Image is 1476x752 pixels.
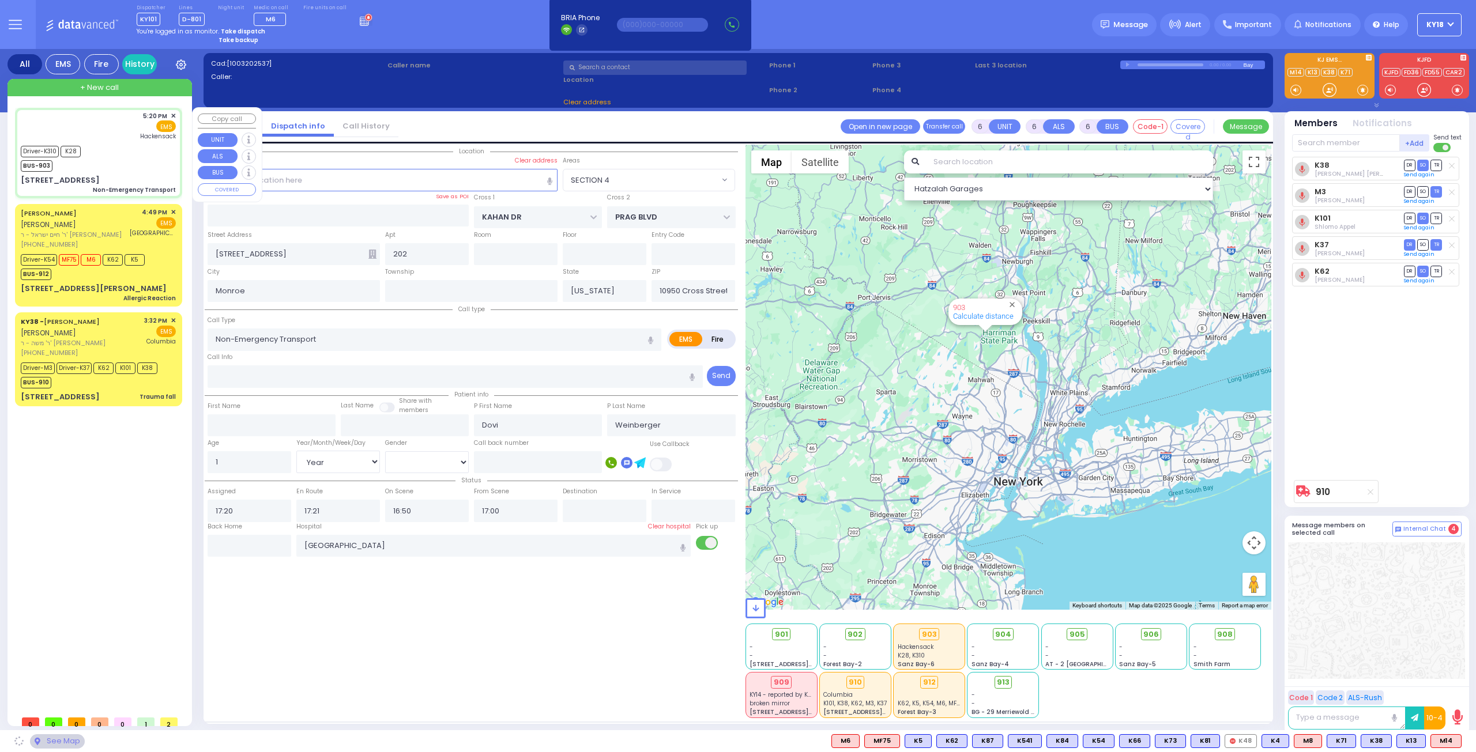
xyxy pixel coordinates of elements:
span: SO [1417,213,1429,224]
span: MF75 [59,254,79,266]
label: State [563,267,579,277]
span: K101 [115,362,135,374]
div: K73 [1155,734,1186,748]
span: BUS-903 [21,160,52,172]
label: Gender [385,439,407,448]
span: ר' חיים ישראל - ר' [PERSON_NAME] [21,230,126,240]
label: Last Name [341,401,374,410]
span: SO [1417,239,1429,250]
span: 905 [1070,629,1085,640]
div: Fire [84,54,119,74]
span: TR [1430,186,1442,197]
button: Notifications [1353,117,1412,130]
a: 910 [1316,488,1330,496]
span: DR [1404,213,1415,224]
span: 4:49 PM [142,208,167,217]
span: [STREET_ADDRESS][PERSON_NAME] [750,708,859,716]
span: Clear address [563,97,611,107]
button: UNIT [198,133,238,147]
a: M14 [1287,68,1304,77]
button: KY18 [1417,13,1462,36]
a: K62 [1315,267,1330,275]
div: K81 [1191,734,1220,748]
span: You're logged in as monitor. [137,27,219,36]
span: - [972,690,975,699]
label: Township [385,267,414,277]
span: 913 [997,677,1010,688]
span: EMS [156,326,176,337]
label: First Name [208,402,240,411]
div: M6 [831,734,860,748]
button: Show satellite imagery [792,150,849,173]
div: K62 [936,734,967,748]
a: Calculate distance [953,312,1014,320]
label: Location [563,75,765,85]
span: Important [1235,20,1272,30]
span: [PERSON_NAME] [21,328,76,338]
label: On Scene [385,487,413,496]
span: DR [1404,266,1415,277]
label: From Scene [474,487,509,496]
input: Search a contact [563,61,747,75]
span: DR [1404,239,1415,250]
button: Show street map [751,150,792,173]
div: K87 [972,734,1003,748]
div: Trauma fall [140,392,176,401]
div: Year/Month/Week/Day [296,439,380,448]
span: M6 [81,254,101,266]
a: K38 [1315,161,1330,169]
span: K62, K5, K54, M6, MF75 [898,699,963,708]
button: UNIT [989,119,1021,134]
div: K4 [1262,734,1289,748]
span: Smith Farm [1193,660,1230,668]
strong: Take backup [219,36,258,44]
span: EMS [156,217,176,229]
span: K62 [93,362,114,374]
img: comment-alt.png [1395,527,1401,532]
div: K84 [1046,734,1078,748]
h5: Message members on selected call [1292,522,1392,536]
div: BLS [1008,734,1042,748]
button: Members [1294,117,1338,130]
label: Night unit [218,5,244,12]
label: Use Callback [650,440,690,449]
label: Caller name [387,61,560,70]
label: Apt [385,230,396,240]
span: KY18 [1426,20,1444,30]
a: [PERSON_NAME] [21,317,100,326]
span: Help [1384,20,1399,30]
span: TR [1430,213,1442,224]
div: BLS [936,734,967,748]
span: Driver-M3 [21,362,55,374]
label: KJFD [1379,57,1469,65]
label: Caller: [211,72,383,82]
button: Internal Chat 4 [1392,522,1462,536]
div: K5 [905,734,932,748]
span: [1003202537] [227,59,272,68]
a: Send again [1404,277,1434,284]
span: BG - 29 Merriewold S. [972,708,1036,716]
label: City [208,267,220,277]
span: - [750,651,753,660]
div: BLS [1046,734,1078,748]
span: members [399,406,428,414]
button: BUS [1097,119,1128,134]
button: Toggle fullscreen view [1242,150,1266,173]
span: Forest Bay-3 [898,708,936,716]
div: K54 [1083,734,1114,748]
span: M6 [266,14,276,24]
span: SECTION 4 [571,175,609,186]
a: Send again [1404,171,1434,178]
label: Back Home [208,522,242,531]
span: 0 [22,717,39,726]
label: KJ EMS... [1285,57,1375,65]
span: Columbia [146,337,176,346]
span: 0 [114,717,131,726]
label: Cross 1 [474,193,495,202]
span: [STREET_ADDRESS][PERSON_NAME] [750,660,859,668]
a: Dispatch info [262,120,334,131]
span: [PHONE_NUMBER] [21,240,78,249]
a: K101 [1315,214,1331,222]
div: MF75 [864,734,900,748]
img: red-radio-icon.svg [1230,738,1236,744]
